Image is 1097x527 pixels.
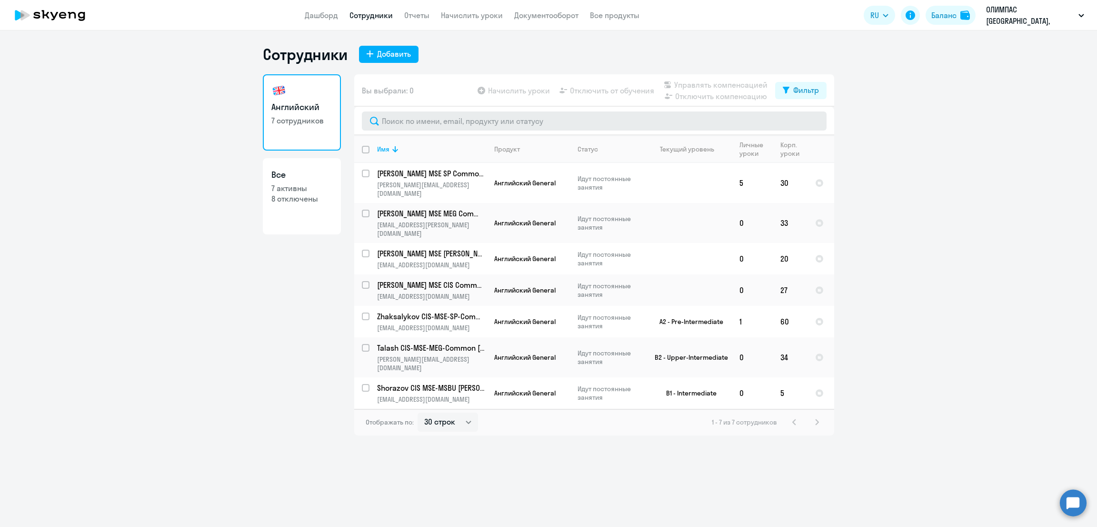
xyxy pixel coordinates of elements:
[377,168,485,179] p: [PERSON_NAME] MSE SP Common [PERSON_NAME]
[739,141,772,158] div: Личные уроки
[514,10,578,20] a: Документооборот
[643,377,732,409] td: B1 - Intermediate
[377,292,486,301] p: [EMAIL_ADDRESS][DOMAIN_NAME]
[366,418,414,426] span: Отображать по:
[263,74,341,151] a: Английский7 сотрудников
[377,248,486,259] a: [PERSON_NAME] MSE [PERSON_NAME]
[578,214,643,232] p: Идут постоянные занятия
[870,10,879,21] span: RU
[271,115,332,126] p: 7 сотрудников
[377,248,485,259] p: [PERSON_NAME] MSE [PERSON_NAME]
[271,193,332,204] p: 8 отключены
[377,311,486,322] a: Zhaksalykov CIS-MSE-SP-Common Kairat
[578,145,643,153] div: Статус
[773,203,808,243] td: 33
[494,179,556,187] span: Английский General
[732,163,773,203] td: 5
[377,168,486,179] a: [PERSON_NAME] MSE SP Common [PERSON_NAME]
[377,343,486,353] a: Talash CIS-MSE-MEG-Common [PERSON_NAME]
[377,208,485,219] p: [PERSON_NAME] MSE MEG Common
[578,250,643,267] p: Идут постоянные занятия
[271,83,287,98] img: english
[377,145,389,153] div: Имя
[377,383,485,393] p: Shorazov CIS MSE-MSBU [PERSON_NAME]
[494,286,556,294] span: Английский General
[732,306,773,337] td: 1
[362,111,827,131] input: Поиск по имени, email, продукту или статусу
[377,343,485,353] p: Talash CIS-MSE-MEG-Common [PERSON_NAME]
[377,208,486,219] a: [PERSON_NAME] MSE MEG Common
[651,145,731,153] div: Текущий уровень
[494,145,569,153] div: Продукт
[780,141,801,158] div: Корп. уроки
[793,84,819,96] div: Фильтр
[660,145,714,153] div: Текущий уровень
[494,145,520,153] div: Продукт
[773,306,808,337] td: 60
[780,141,807,158] div: Корп. уроки
[494,317,556,326] span: Английский General
[732,274,773,306] td: 0
[377,145,486,153] div: Имя
[494,254,556,263] span: Английский General
[578,349,643,366] p: Идут постоянные занятия
[643,306,732,337] td: A2 - Pre-Intermediate
[377,181,486,198] p: [PERSON_NAME][EMAIL_ADDRESS][DOMAIN_NAME]
[578,313,643,330] p: Идут постоянные занятия
[441,10,503,20] a: Начислить уроки
[739,141,766,158] div: Личные уроки
[377,395,486,404] p: [EMAIL_ADDRESS][DOMAIN_NAME]
[926,6,976,25] button: Балансbalance
[590,10,639,20] a: Все продукты
[377,355,486,372] p: [PERSON_NAME][EMAIL_ADDRESS][DOMAIN_NAME]
[773,274,808,306] td: 27
[494,219,556,227] span: Английский General
[732,337,773,377] td: 0
[773,163,808,203] td: 30
[773,337,808,377] td: 34
[271,101,332,113] h3: Английский
[643,337,732,377] td: B2 - Upper-Intermediate
[494,389,556,397] span: Английский General
[271,183,332,193] p: 7 активны
[377,221,486,238] p: [EMAIL_ADDRESS][PERSON_NAME][DOMAIN_NAME]
[578,385,643,402] p: Идут постоянные занятия
[263,158,341,234] a: Все7 активны8 отключены
[377,311,485,322] p: Zhaksalykov CIS-MSE-SP-Common Kairat
[931,10,957,21] div: Баланс
[305,10,338,20] a: Дашборд
[377,280,485,290] p: [PERSON_NAME] MSE CIS Common
[377,48,411,60] div: Добавить
[362,85,414,96] span: Вы выбрали: 0
[773,243,808,274] td: 20
[578,282,643,299] p: Идут постоянные занятия
[732,243,773,274] td: 0
[732,377,773,409] td: 0
[578,145,598,153] div: Статус
[773,377,808,409] td: 5
[864,6,895,25] button: RU
[981,4,1089,27] button: ОЛИМПАС [GEOGRAPHIC_DATA], [GEOGRAPHIC_DATA], Контракт [GEOGRAPHIC_DATA]
[263,45,348,64] h1: Сотрудники
[377,324,486,332] p: [EMAIL_ADDRESS][DOMAIN_NAME]
[377,280,486,290] a: [PERSON_NAME] MSE CIS Common
[712,418,777,426] span: 1 - 7 из 7 сотрудников
[960,10,970,20] img: balance
[404,10,429,20] a: Отчеты
[578,174,643,192] p: Идут постоянные занятия
[377,383,486,393] a: Shorazov CIS MSE-MSBU [PERSON_NAME]
[775,82,827,99] button: Фильтр
[377,261,486,269] p: [EMAIL_ADDRESS][DOMAIN_NAME]
[359,46,419,63] button: Добавить
[986,4,1075,27] p: ОЛИМПАС [GEOGRAPHIC_DATA], [GEOGRAPHIC_DATA], Контракт [GEOGRAPHIC_DATA]
[732,203,773,243] td: 0
[494,353,556,362] span: Английский General
[271,169,332,181] h3: Все
[349,10,393,20] a: Сотрудники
